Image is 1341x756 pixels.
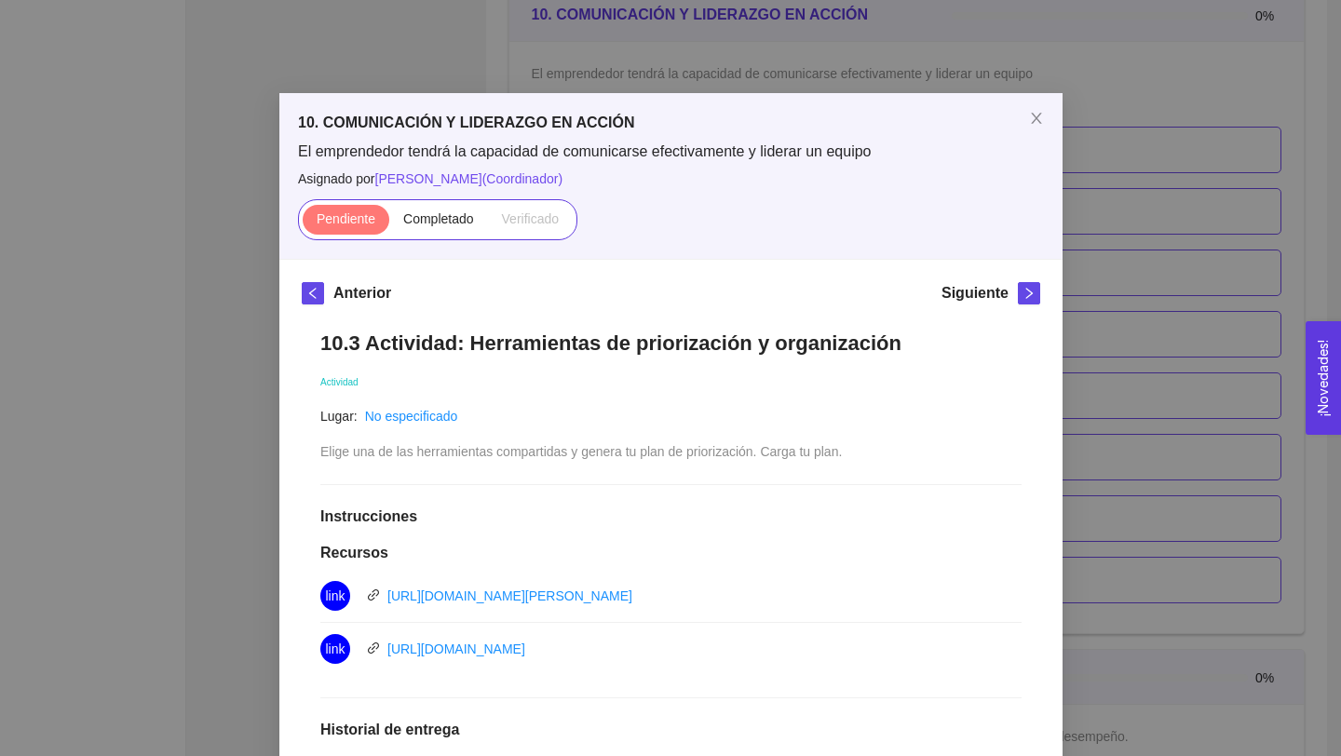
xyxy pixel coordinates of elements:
h5: Anterior [333,282,391,304]
span: Actividad [320,377,359,387]
span: Verificado [501,211,558,226]
span: right [1019,287,1039,300]
span: Completado [403,211,474,226]
h1: Recursos [320,544,1022,562]
a: No especificado [364,409,457,424]
span: Elige una de las herramientas compartidas y genera tu plan de priorización. Carga tu plan. [320,444,842,459]
a: [URL][DOMAIN_NAME] [387,641,525,656]
button: left [302,282,324,304]
span: link [325,634,345,664]
span: El emprendedor tendrá la capacidad de comunicarse efectivamente y liderar un equipo [298,142,1044,162]
button: right [1018,282,1040,304]
span: link [367,588,380,601]
button: Close [1010,93,1063,145]
span: link [325,581,345,611]
span: left [303,287,323,300]
h1: 10.3 Actividad: Herramientas de priorización y organización [320,331,1022,356]
span: Asignado por [298,169,1044,189]
span: link [367,641,380,655]
h1: Instrucciones [320,507,1022,526]
button: Open Feedback Widget [1306,321,1341,435]
span: close [1029,111,1044,126]
h5: Siguiente [941,282,1008,304]
span: Pendiente [316,211,374,226]
span: [PERSON_NAME] ( Coordinador ) [374,171,562,186]
article: Lugar: [320,406,358,426]
h1: Historial de entrega [320,721,1022,739]
h5: 10. COMUNICACIÓN Y LIDERAZGO EN ACCIÓN [298,112,1044,134]
a: [URL][DOMAIN_NAME][PERSON_NAME] [387,588,632,603]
